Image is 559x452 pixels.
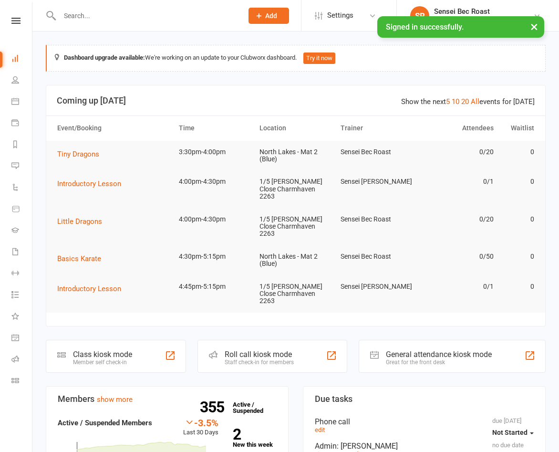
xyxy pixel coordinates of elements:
a: All [471,97,479,106]
span: Little Dragons [57,217,102,226]
a: Product Sales [11,199,33,221]
a: 10 [452,97,459,106]
strong: 2 [233,427,273,441]
span: Introductory Lesson [57,284,121,293]
td: Sensei [PERSON_NAME] [336,170,417,193]
div: Staff check-in for members [225,359,294,366]
a: edit [315,426,325,433]
a: show more [97,395,133,404]
strong: Dashboard upgrade available: [64,54,145,61]
div: Great for the front desk [386,359,492,366]
div: Black Belt Martial Arts Northlakes [434,16,533,24]
button: Tiny Dragons [57,148,106,160]
a: Reports [11,135,33,156]
span: Settings [327,5,353,26]
td: Sensei Bec Roast [336,208,417,231]
input: Search... [57,9,236,22]
h3: Coming up [DATE] [57,96,535,105]
a: Calendar [11,92,33,113]
span: Tiny Dragons [57,150,99,158]
td: 0 [498,275,538,298]
button: Introductory Lesson [57,283,128,294]
div: Sensei Bec Roast [434,7,533,16]
td: 1/5 [PERSON_NAME] Close Charmhaven 2263 [255,170,336,208]
span: Not Started [492,429,528,436]
div: General attendance kiosk mode [386,350,492,359]
td: 4:00pm-4:30pm [175,170,256,193]
span: Introductory Lesson [57,179,121,188]
a: 355Active / Suspended [228,394,270,421]
td: 4:00pm-4:30pm [175,208,256,231]
a: 5 [446,97,450,106]
a: What's New [11,306,33,328]
span: Signed in successfully. [386,22,464,32]
button: Basics Karate [57,253,108,264]
td: 0 [498,170,538,193]
th: Time [175,116,256,140]
td: North Lakes - Mat 2 (Blue) [255,245,336,275]
td: 0/1 [417,170,498,193]
td: 0 [498,208,538,231]
td: 1/5 [PERSON_NAME] Close Charmhaven 2263 [255,275,336,313]
div: Admin [315,441,534,451]
button: Not Started [492,424,534,441]
a: General attendance kiosk mode [11,328,33,349]
span: Basics Karate [57,254,101,263]
td: Sensei [PERSON_NAME] [336,275,417,298]
h3: Members [58,394,277,404]
td: Sensei Bec Roast [336,141,417,163]
button: Add [248,8,289,24]
td: 0/50 [417,245,498,268]
div: Class kiosk mode [73,350,132,359]
th: Waitlist [498,116,538,140]
td: 0/1 [417,275,498,298]
div: Member self check-in [73,359,132,366]
td: 0/20 [417,208,498,231]
div: SR [410,6,429,25]
div: We're working on an update to your Clubworx dashboard. [46,45,546,72]
h3: Due tasks [315,394,534,404]
div: Show the next events for [DATE] [401,96,535,107]
td: 4:45pm-5:15pm [175,275,256,298]
th: Event/Booking [53,116,175,140]
td: 4:30pm-5:15pm [175,245,256,268]
div: Last 30 Days [183,417,218,438]
button: Try it now [303,53,335,64]
span: Add [265,12,277,20]
div: -3.5% [183,417,218,428]
th: Location [255,116,336,140]
a: Class kiosk mode [11,371,33,392]
td: 0/20 [417,141,498,163]
button: Little Dragons [57,216,109,227]
a: Payments [11,113,33,135]
button: × [526,16,543,37]
td: 0 [498,245,538,268]
a: Dashboard [11,49,33,70]
a: People [11,70,33,92]
div: Phone call [315,417,534,426]
td: Sensei Bec Roast [336,245,417,268]
div: Roll call kiosk mode [225,350,294,359]
td: North Lakes - Mat 2 (Blue) [255,141,336,171]
td: 3:30pm-4:00pm [175,141,256,163]
a: 20 [461,97,469,106]
strong: 355 [200,400,228,414]
th: Attendees [417,116,498,140]
button: Introductory Lesson [57,178,128,189]
td: 0 [498,141,538,163]
a: Roll call kiosk mode [11,349,33,371]
a: 2New this week [233,427,277,448]
td: 1/5 [PERSON_NAME] Close Charmhaven 2263 [255,208,336,245]
th: Trainer [336,116,417,140]
strong: Active / Suspended Members [58,419,152,427]
span: : [PERSON_NAME] [337,441,398,451]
